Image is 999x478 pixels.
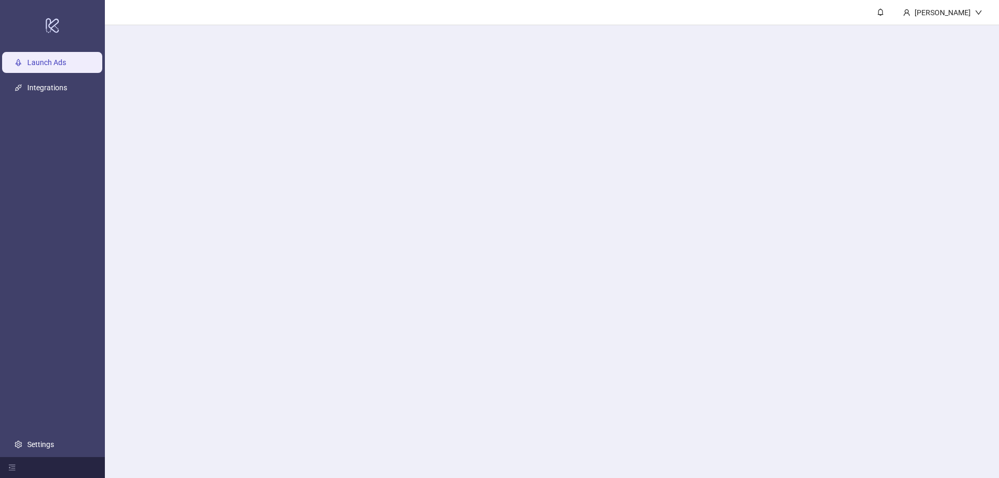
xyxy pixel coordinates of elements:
[27,440,54,449] a: Settings
[27,58,66,67] a: Launch Ads
[877,8,884,16] span: bell
[910,7,975,18] div: [PERSON_NAME]
[27,83,67,92] a: Integrations
[975,9,982,16] span: down
[903,9,910,16] span: user
[8,464,16,471] span: menu-fold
